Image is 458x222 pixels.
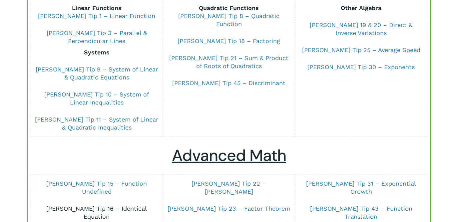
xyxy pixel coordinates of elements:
[44,91,149,106] a: [PERSON_NAME] Tip 10 – System of Linear Inequalities
[308,63,415,70] a: [PERSON_NAME] Tip 30 – Exponents
[414,178,449,213] iframe: Chatbot
[46,180,147,195] a: [PERSON_NAME] Tip 15 – Function Undefined
[302,46,420,53] a: [PERSON_NAME] Tip 25 – Average Speed
[306,180,416,195] a: [PERSON_NAME] Tip 31 – Exponential Growth
[84,49,110,56] b: Systems
[341,4,382,11] b: Other Algebra
[192,180,266,195] a: [PERSON_NAME] Tip 22 – [PERSON_NAME]
[172,79,285,86] a: [PERSON_NAME] Tip 45 – Discriminant
[168,205,290,212] a: [PERSON_NAME] Tip 23 – Factor Theorem
[38,12,155,19] a: [PERSON_NAME] Tip 1 – Linear Function
[46,205,147,220] a: [PERSON_NAME] Tip 16 – Identical Equation
[36,66,158,81] a: [PERSON_NAME] Tip 9 – System of Linear & Quadratic Equations
[72,4,122,11] strong: Linear Functions
[35,116,158,131] a: [PERSON_NAME] Tip 11 – System of Linear & Quadratic Inequalities
[172,145,286,166] u: Advanced Math
[178,37,280,44] a: [PERSON_NAME] Tip 18 – Factoring
[178,12,279,27] a: [PERSON_NAME] Tip 8 – Quadratic Function
[310,205,412,220] a: [PERSON_NAME] Tip 43 – Function Translation
[47,29,147,44] a: [PERSON_NAME] Tip 3 – Parallel & Perpendicular Lines
[310,21,413,36] a: [PERSON_NAME] 19 & 20 – Direct & Inverse Variations
[199,4,259,11] strong: Quadratic Functions
[169,54,288,69] a: [PERSON_NAME] Tip 21 – Sum & Product of Roots of Quadratics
